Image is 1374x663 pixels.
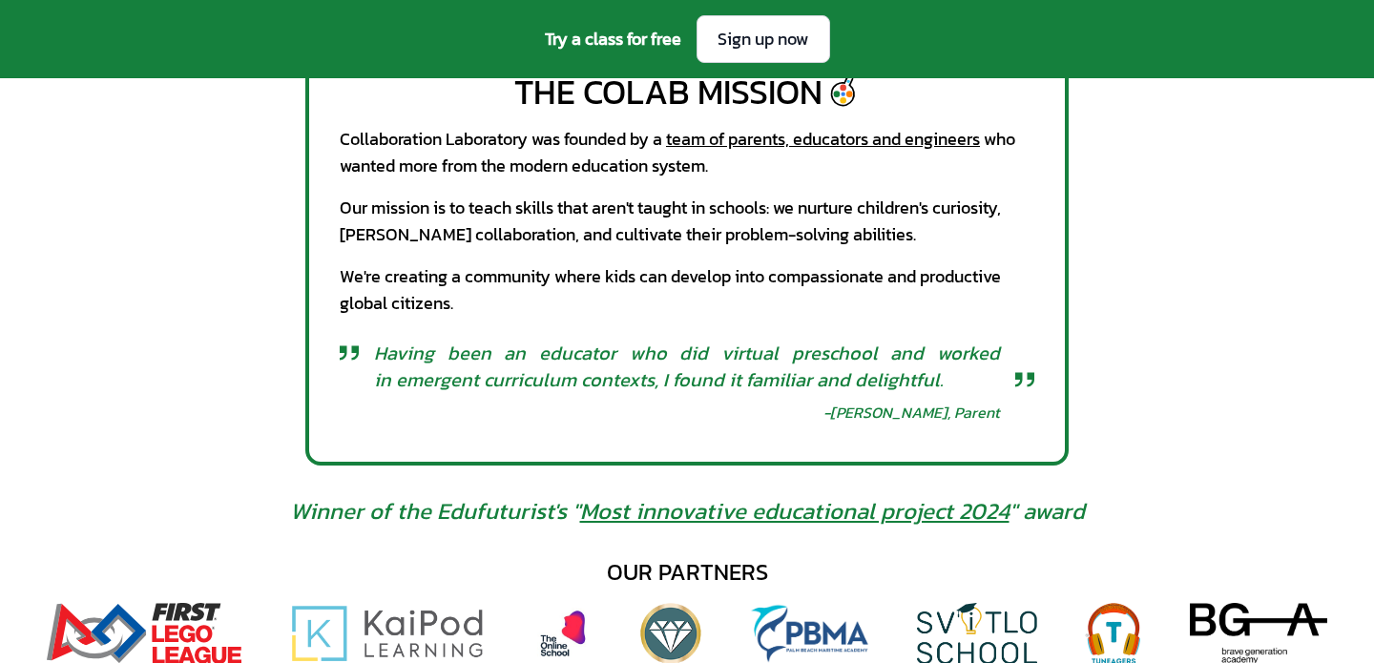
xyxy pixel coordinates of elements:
span: Try a class for free [545,26,681,52]
div: our partners [607,557,768,588]
div: The CoLab Mission [514,73,822,111]
span: Winner of the Edufuturist's " " award [290,496,1085,527]
div: Our mission is to teach skills that aren't taught in schools: we nurture children's curiosity, [P... [340,195,1034,248]
div: Collaboration Laboratory was founded by a who wanted more from the modern education system. [340,126,1034,179]
div: We're creating a community where kids can develop into compassionate and productive global citizens. [340,263,1034,317]
span: Having been an educator who did virtual preschool and worked in emergent curriculum contexts, I f... [374,340,1000,393]
div: - [PERSON_NAME], Parent [823,401,1000,424]
a: Sign up now [697,15,830,63]
a: Most innovative educational project 2024 [580,494,1010,528]
a: team of parents, educators and engineers [666,126,980,152]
